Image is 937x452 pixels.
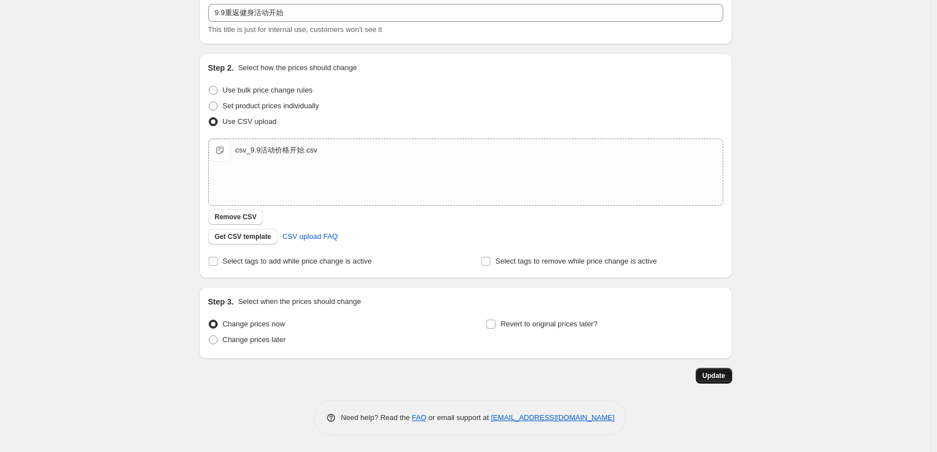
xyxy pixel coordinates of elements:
button: Remove CSV [208,209,264,225]
div: csv_9.9活动价格开始.csv [236,145,318,156]
h2: Step 2. [208,62,234,73]
span: Use CSV upload [223,117,277,126]
span: CSV upload FAQ [282,231,338,242]
h2: Step 3. [208,296,234,307]
button: Update [696,368,732,384]
span: Revert to original prices later? [500,320,598,328]
a: [EMAIL_ADDRESS][DOMAIN_NAME] [491,413,614,422]
span: Need help? Read the [341,413,412,422]
span: Get CSV template [215,232,272,241]
span: Select tags to remove while price change is active [495,257,657,265]
a: FAQ [412,413,426,422]
input: 30% off holiday sale [208,4,723,22]
span: Change prices later [223,335,286,344]
span: or email support at [426,413,491,422]
span: Select tags to add while price change is active [223,257,372,265]
span: Use bulk price change rules [223,86,313,94]
a: CSV upload FAQ [275,228,345,246]
span: Update [702,371,725,380]
p: Select how the prices should change [238,62,357,73]
p: Select when the prices should change [238,296,361,307]
button: Get CSV template [208,229,278,245]
span: Remove CSV [215,213,257,222]
span: This title is just for internal use, customers won't see it [208,25,382,34]
span: Change prices now [223,320,285,328]
span: Set product prices individually [223,102,319,110]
